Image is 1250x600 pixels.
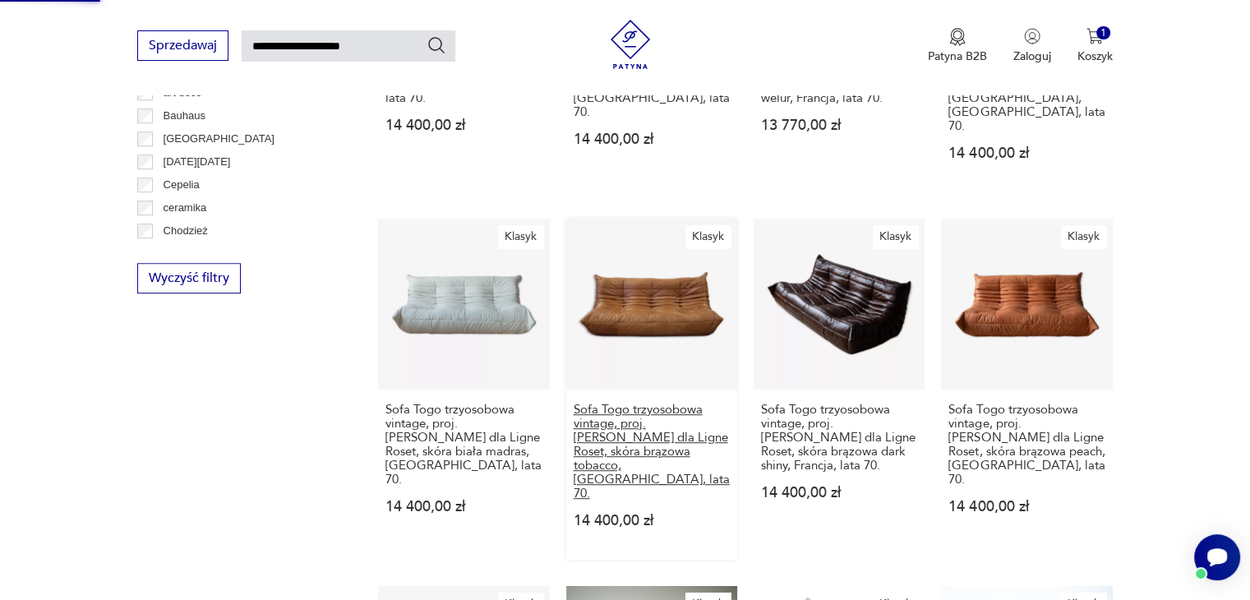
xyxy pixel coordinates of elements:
div: 1 [1096,26,1110,40]
p: Cepelia [164,176,200,194]
h3: Sofa Togo trzyosobowa vintage, proj. [PERSON_NAME] dla Ligne Roset, skóra zielona [GEOGRAPHIC_DAT... [948,35,1105,133]
img: Ikona koszyka [1086,28,1103,44]
p: 14 400,00 zł [761,486,917,500]
p: 14 400,00 zł [948,500,1105,514]
h3: Sofa Togo trzyosobowa vintage, proj. [PERSON_NAME] dla Ligne Roset, skóra brązowa camel, [GEOGRAP... [574,35,730,119]
a: KlasykSofa Togo trzyosobowa vintage, proj. M. Ducaroy dla Ligne Roset, skóra biała madras, Francj... [378,219,549,560]
p: Zaloguj [1013,48,1051,64]
button: Sprzedawaj [137,30,228,61]
button: Zaloguj [1013,28,1051,64]
p: 14 400,00 zł [574,132,730,146]
iframe: Smartsupp widget button [1194,534,1240,580]
p: Patyna B2B [928,48,987,64]
h3: Sofa Togo trzyosobowa vintage, proj. [PERSON_NAME] dla Ligne Roset, skóra brązowa dark shiny, Fra... [761,403,917,473]
h3: Sofa Togo trzyosobowa vintage, proj. [PERSON_NAME] dla Ligne Roset, oliwkowy zielony welur, Franc... [761,35,917,105]
p: Ćmielów [164,245,205,263]
p: 14 400,00 zł [574,514,730,528]
button: Patyna B2B [928,28,987,64]
a: KlasykSofa Togo trzyosobowa vintage, proj. M. Ducaroy dla Ligne Roset, skóra brązowa tobacco, Fra... [566,219,737,560]
p: ceramika [164,199,207,217]
a: KlasykSofa Togo trzyosobowa vintage, proj. M. Ducaroy dla Ligne Roset, skóra brązowa peach, Franc... [941,219,1112,560]
h3: Sofa Togo trzyosobowa vintage, proj. [PERSON_NAME] dla Ligne Roset, skóra czarna, Francja, lata 70. [385,35,542,105]
button: Wyczyść filtry [137,263,241,293]
p: Bauhaus [164,107,205,125]
button: Szukaj [427,35,446,55]
p: Koszyk [1077,48,1113,64]
button: 1Koszyk [1077,28,1113,64]
p: [DATE][DATE] [164,153,231,171]
h3: Sofa Togo trzyosobowa vintage, proj. [PERSON_NAME] dla Ligne Roset, skóra brązowa peach, [GEOGRAP... [948,403,1105,487]
p: 14 400,00 zł [385,500,542,514]
p: Chodzież [164,222,208,240]
a: KlasykSofa Togo trzyosobowa vintage, proj. M. Ducaroy dla Ligne Roset, skóra brązowa dark shiny, ... [754,219,925,560]
h3: Sofa Togo trzyosobowa vintage, proj. [PERSON_NAME] dla Ligne Roset, skóra brązowa tobacco, [GEOGR... [574,403,730,501]
img: Patyna - sklep z meblami i dekoracjami vintage [606,20,655,69]
p: 13 770,00 zł [761,118,917,132]
h3: Sofa Togo trzyosobowa vintage, proj. [PERSON_NAME] dla Ligne Roset, skóra biała madras, [GEOGRAPH... [385,403,542,487]
a: Sprzedawaj [137,41,228,53]
p: 14 400,00 zł [385,118,542,132]
img: Ikona medalu [949,28,966,46]
p: [GEOGRAPHIC_DATA] [164,130,274,148]
a: Ikona medaluPatyna B2B [928,28,987,64]
p: 14 400,00 zł [948,146,1105,160]
img: Ikonka użytkownika [1024,28,1040,44]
